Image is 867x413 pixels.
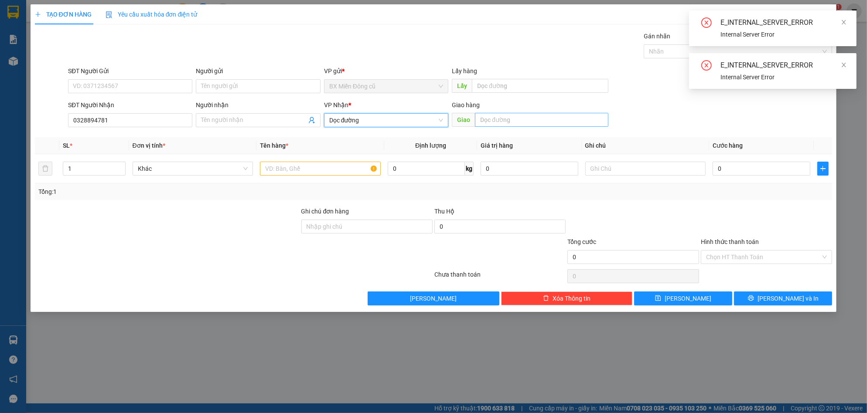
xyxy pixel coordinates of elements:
button: Close [812,4,836,29]
span: Giao hàng [452,102,480,108]
span: [PERSON_NAME] [665,294,711,303]
th: Ghi chú [582,137,710,154]
span: 0906872727 [75,50,115,58]
div: Tổng: 1 [38,187,335,196]
span: kg [465,162,474,176]
div: E_INTERNAL_SERVER_ERROR [720,17,846,28]
span: user-add [308,117,315,124]
span: 0937645038 - [62,62,106,70]
button: plus [817,162,829,176]
button: save[PERSON_NAME] [634,291,732,305]
button: [PERSON_NAME] [368,291,499,305]
span: SL [63,142,70,149]
span: Khác [138,162,248,175]
input: Ghi Chú [585,162,706,176]
img: icon [106,11,113,18]
input: Dọc đường [475,113,608,127]
input: VD: Bàn, Ghế [260,162,381,176]
span: Yêu cầu xuất hóa đơn điện tử [106,11,198,18]
span: Tên hàng [260,142,288,149]
span: close [841,19,847,25]
span: 0919 110 458 [31,30,118,47]
span: BX Miền Đông cũ ĐT: [31,30,118,47]
span: Giá trị hàng [481,142,513,149]
span: Dọc đường [329,114,443,127]
div: E_INTERNAL_SERVER_ERROR [720,60,846,71]
span: [PERSON_NAME] và In [758,294,819,303]
span: Tổng cước [567,238,596,245]
img: logo [3,7,30,46]
div: Internal Server Error [720,72,846,82]
span: VP Nhận [324,102,348,108]
span: Xóa Thông tin [553,294,591,303]
div: SĐT Người Gửi [68,66,192,76]
input: Dọc đường [472,79,608,93]
label: Gán nhãn [644,33,670,40]
span: Đơn vị tính [133,142,165,149]
span: Thu Hộ [434,208,454,215]
button: delete [38,162,52,176]
span: Lấy [452,79,472,93]
span: bà đat [106,62,126,70]
span: Cước hàng [713,142,743,149]
span: printer [748,295,754,302]
button: deleteXóa Thông tin [501,291,632,305]
div: Người gửi [196,66,320,76]
span: Nhận: [3,62,106,70]
span: plus [818,165,828,172]
label: Ghi chú đơn hàng [301,208,349,215]
span: Dọc đường - [22,62,106,70]
span: save [655,295,661,302]
span: Định lượng [415,142,446,149]
span: delete [543,295,549,302]
span: close [841,62,847,68]
span: TẠO ĐƠN HÀNG [35,11,92,18]
span: plus [35,11,41,17]
input: 0 [481,162,578,176]
span: Gửi: [3,50,16,58]
label: Hình thức thanh toán [701,238,759,245]
span: [PERSON_NAME] [410,294,457,303]
div: Chưa thanh toán [433,270,567,285]
div: Internal Server Error [720,30,846,39]
span: Lấy hàng [452,68,477,74]
button: printer[PERSON_NAME] và In [734,291,832,305]
div: VP gửi [324,66,448,76]
strong: CÔNG TY CP BÌNH TÂM [31,5,118,29]
div: Người nhận [196,100,320,110]
div: SĐT Người Nhận [68,100,192,110]
span: BX Miền Đông cũ [329,80,443,93]
span: Giao [452,113,475,127]
span: close-circle [701,60,712,72]
span: close-circle [701,17,712,30]
input: Ghi chú đơn hàng [301,220,433,234]
span: BX Miền Đông cũ - [16,50,74,58]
